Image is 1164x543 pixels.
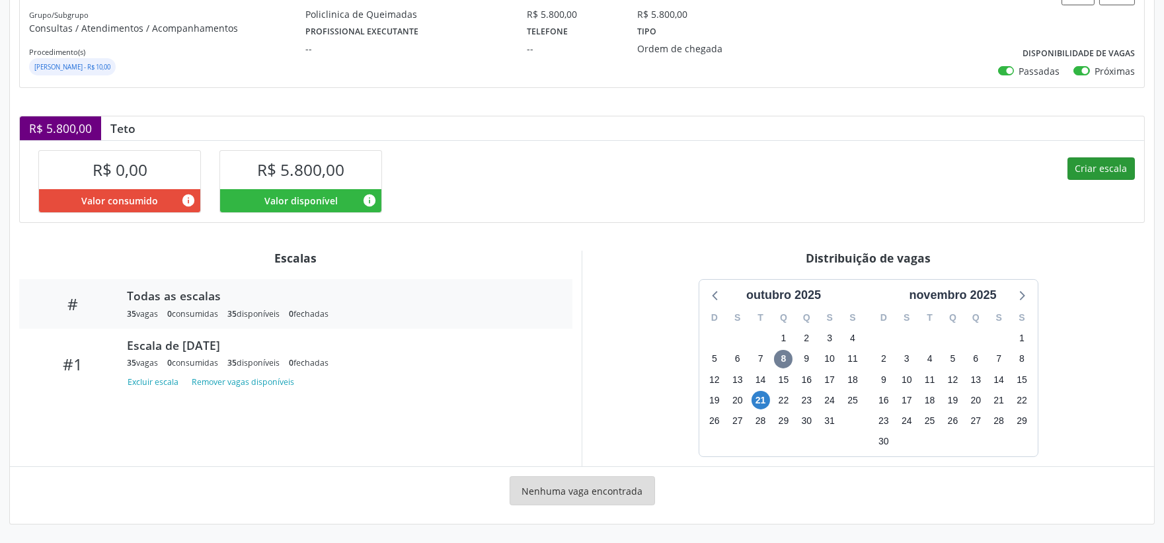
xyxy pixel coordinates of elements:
[20,116,101,140] div: R$ 5.800,00
[749,308,772,328] div: T
[1095,64,1135,78] label: Próximas
[1023,44,1135,64] label: Disponibilidade de vagas
[921,350,939,368] span: terça-feira, 4 de novembro de 2025
[127,357,158,368] div: vagas
[227,357,237,368] span: 35
[752,391,770,409] span: terça-feira, 21 de outubro de 2025
[843,350,862,368] span: sábado, 11 de outubro de 2025
[774,411,793,430] span: quarta-feira, 29 de outubro de 2025
[898,411,916,430] span: segunda-feira, 24 de novembro de 2025
[127,308,136,319] span: 35
[820,329,839,348] span: sexta-feira, 3 de outubro de 2025
[874,370,893,389] span: domingo, 9 de novembro de 2025
[943,411,962,430] span: quarta-feira, 26 de novembro de 2025
[1013,411,1031,430] span: sábado, 29 de novembro de 2025
[774,370,793,389] span: quarta-feira, 15 de outubro de 2025
[705,370,724,389] span: domingo, 12 de outubro de 2025
[1013,391,1031,409] span: sábado, 22 de novembro de 2025
[874,433,893,451] span: domingo, 30 de novembro de 2025
[705,350,724,368] span: domingo, 5 de outubro de 2025
[988,308,1011,328] div: S
[1019,64,1060,78] label: Passadas
[29,21,305,35] p: Consultas / Atendimentos / Acompanhamentos
[728,350,747,368] span: segunda-feira, 6 de outubro de 2025
[895,308,918,328] div: S
[772,308,795,328] div: Q
[637,7,687,21] div: R$ 5.800,00
[705,411,724,430] span: domingo, 26 de outubro de 2025
[820,411,839,430] span: sexta-feira, 31 de outubro de 2025
[527,7,619,21] div: R$ 5.800,00
[921,370,939,389] span: terça-feira, 11 de novembro de 2025
[264,194,338,208] span: Valor disponível
[510,476,655,505] div: Nenhuma vaga encontrada
[818,308,841,328] div: S
[797,411,816,430] span: quinta-feira, 30 de outubro de 2025
[989,411,1008,430] span: sexta-feira, 28 de novembro de 2025
[943,350,962,368] span: quarta-feira, 5 de novembro de 2025
[752,411,770,430] span: terça-feira, 28 de outubro de 2025
[167,357,218,368] div: consumidas
[741,286,826,304] div: outubro 2025
[943,370,962,389] span: quarta-feira, 12 de novembro de 2025
[989,370,1008,389] span: sexta-feira, 14 de novembro de 2025
[898,370,916,389] span: segunda-feira, 10 de novembro de 2025
[81,194,158,208] span: Valor consumido
[289,308,329,319] div: fechadas
[305,7,508,21] div: Policlinica de Queimadas
[820,350,839,368] span: sexta-feira, 10 de outubro de 2025
[966,370,985,389] span: quinta-feira, 13 de novembro de 2025
[898,391,916,409] span: segunda-feira, 17 de novembro de 2025
[305,21,418,42] label: Profissional executante
[921,391,939,409] span: terça-feira, 18 de novembro de 2025
[227,308,237,319] span: 35
[257,159,344,181] span: R$ 5.800,00
[797,370,816,389] span: quinta-feira, 16 de outubro de 2025
[898,350,916,368] span: segunda-feira, 3 de novembro de 2025
[101,121,145,136] div: Teto
[29,47,85,57] small: Procedimento(s)
[966,411,985,430] span: quinta-feira, 27 de novembro de 2025
[34,63,110,71] small: [PERSON_NAME] - R$ 10,00
[797,391,816,409] span: quinta-feira, 23 de outubro de 2025
[797,329,816,348] span: quinta-feira, 2 de outubro de 2025
[167,308,172,319] span: 0
[127,308,158,319] div: vagas
[93,159,147,181] span: R$ 0,00
[964,308,988,328] div: Q
[904,286,1001,304] div: novembro 2025
[127,288,554,303] div: Todas as escalas
[29,10,89,20] small: Grupo/Subgrupo
[874,350,893,368] span: domingo, 2 de novembro de 2025
[797,350,816,368] span: quinta-feira, 9 de outubro de 2025
[186,373,299,391] button: Remover vagas disponíveis
[774,350,793,368] span: quarta-feira, 8 de outubro de 2025
[989,391,1008,409] span: sexta-feira, 21 de novembro de 2025
[966,350,985,368] span: quinta-feira, 6 de novembro de 2025
[227,357,280,368] div: disponíveis
[728,411,747,430] span: segunda-feira, 27 de outubro de 2025
[728,370,747,389] span: segunda-feira, 13 de outubro de 2025
[1013,329,1031,348] span: sábado, 1 de novembro de 2025
[774,391,793,409] span: quarta-feira, 22 de outubro de 2025
[873,308,896,328] div: D
[527,42,619,56] div: --
[1067,157,1135,180] button: Criar escala
[774,329,793,348] span: quarta-feira, 1 de outubro de 2025
[752,350,770,368] span: terça-feira, 7 de outubro de 2025
[637,42,785,56] div: Ordem de chegada
[820,370,839,389] span: sexta-feira, 17 de outubro de 2025
[820,391,839,409] span: sexta-feira, 24 de outubro de 2025
[19,251,572,265] div: Escalas
[127,338,554,353] div: Escala de [DATE]
[943,391,962,409] span: quarta-feira, 19 de novembro de 2025
[289,357,329,368] div: fechadas
[705,391,724,409] span: domingo, 19 de outubro de 2025
[843,370,862,389] span: sábado, 18 de outubro de 2025
[921,411,939,430] span: terça-feira, 25 de novembro de 2025
[28,294,118,313] div: #
[1011,308,1034,328] div: S
[362,193,377,208] i: Valor disponível para agendamentos feitos para este serviço
[167,308,218,319] div: consumidas
[167,357,172,368] span: 0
